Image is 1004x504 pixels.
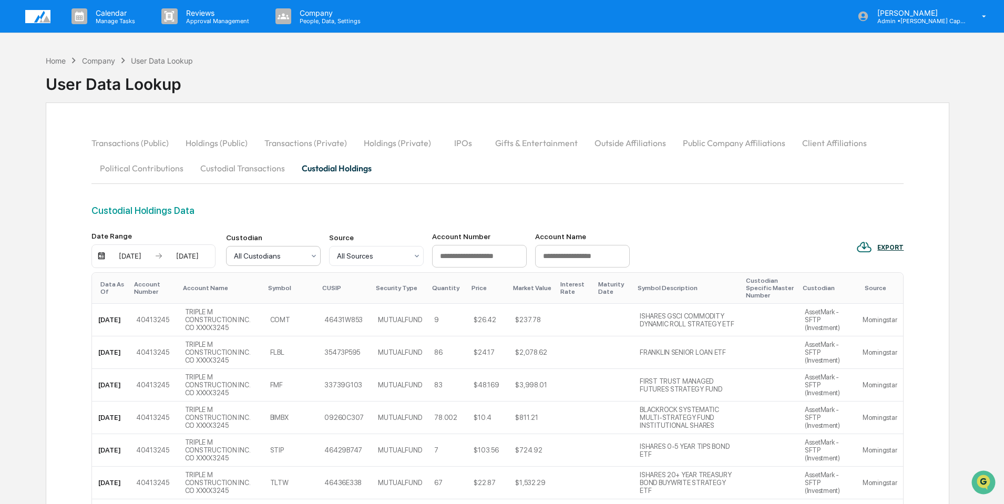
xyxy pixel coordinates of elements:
[74,178,127,186] a: Powered byPylon
[372,402,428,434] td: MUTUALFUND
[179,434,264,467] td: TRIPLE M CONSTRUCTION INC. CO XXXX3245
[291,8,366,17] p: Company
[264,402,319,434] td: BIMBX
[856,434,903,467] td: Morningstar
[165,252,210,260] div: [DATE]
[100,281,126,295] div: Data As Of
[856,336,903,369] td: Morningstar
[467,336,509,369] td: $24.17
[21,152,66,163] span: Data Lookup
[318,369,372,402] td: 33739G103
[467,467,509,499] td: $22.87
[322,284,367,292] div: CUSIP
[428,434,467,467] td: 7
[535,232,630,241] div: Account Name
[130,369,179,402] td: 40413245
[179,467,264,499] td: TRIPLE M CONSTRUCTION INC. CO XXXX3245
[46,66,193,94] div: User Data Lookup
[179,84,191,96] button: Start new chat
[179,369,264,402] td: TRIPLE M CONSTRUCTION INC. CO XXXX3245
[432,284,463,292] div: Quantity
[108,252,152,260] div: [DATE]
[264,304,319,336] td: COMT
[856,304,903,336] td: Morningstar
[92,369,130,402] td: [DATE]
[633,434,742,467] td: ISHARES 0-5 YEAR TIPS BOND ETF
[746,277,794,299] div: Custodian Specific Master Number
[293,156,380,181] button: Custodial Holdings
[6,148,70,167] a: 🔎Data Lookup
[318,304,372,336] td: 46431W853
[798,369,856,402] td: AssetMark - SFTP (Investment)
[130,467,179,499] td: 40413245
[36,80,172,91] div: Start new chat
[467,402,509,434] td: $10.4
[865,284,899,292] div: Source
[467,304,509,336] td: $26.42
[428,304,467,336] td: 9
[268,284,314,292] div: Symbol
[76,133,85,142] div: 🗄️
[92,304,130,336] td: [DATE]
[372,467,428,499] td: MUTUALFUND
[155,252,163,260] img: arrow right
[179,304,264,336] td: TRIPLE M CONSTRUCTION INC. CO XXXX3245
[92,402,130,434] td: [DATE]
[91,156,192,181] button: Political Contributions
[264,369,319,402] td: FMF
[428,369,467,402] td: 83
[798,304,856,336] td: AssetMark - SFTP (Investment)
[794,130,875,156] button: Client Affiliations
[92,336,130,369] td: [DATE]
[798,467,856,499] td: AssetMark - SFTP (Investment)
[355,130,439,156] button: Holdings (Private)
[97,252,106,260] img: calendar
[633,467,742,499] td: ISHARES 20+ YEAR TREASURY BOND BUYWRITE STRATEGY ETF
[372,434,428,467] td: MUTUALFUND
[11,80,29,99] img: 1746055101610-c473b297-6a78-478c-a979-82029cc54cd1
[856,369,903,402] td: Morningstar
[877,244,904,251] div: EXPORT
[509,336,556,369] td: $2,078.62
[513,284,552,292] div: Market Value
[598,281,629,295] div: Maturity Date
[432,232,527,241] div: Account Number
[560,281,590,295] div: Interest Rate
[869,17,967,25] p: Admin • [PERSON_NAME] Capital Management
[226,233,321,242] div: Custodian
[633,336,742,369] td: FRANKLIN SENIOR LOAN ETF
[130,434,179,467] td: 40413245
[633,369,742,402] td: FIRST TRUST MANAGED FUTURES STRATEGY FUND
[264,467,319,499] td: TLTW
[509,467,556,499] td: $1,532.29
[291,17,366,25] p: People, Data, Settings
[586,130,674,156] button: Outside Affiliations
[318,336,372,369] td: 35473P595
[467,369,509,402] td: $48.169
[21,132,68,143] span: Preclearance
[179,402,264,434] td: TRIPLE M CONSTRUCTION INC. CO XXXX3245
[91,232,216,240] div: Date Range
[130,336,179,369] td: 40413245
[178,8,254,17] p: Reviews
[130,402,179,434] td: 40413245
[87,8,140,17] p: Calendar
[92,467,130,499] td: [DATE]
[91,130,904,181] div: secondary tabs example
[27,48,173,59] input: Clear
[428,402,467,434] td: 78.002
[856,402,903,434] td: Morningstar
[487,130,586,156] button: Gifts & Entertainment
[372,369,428,402] td: MUTUALFUND
[329,233,424,242] div: Source
[633,304,742,336] td: ISHARES GSCI COMMODITY DYNAMIC ROLL STRATEGY ETF
[638,284,737,292] div: Symbol Description
[178,17,254,25] p: Approval Management
[264,336,319,369] td: FLBL
[970,469,999,498] iframe: Open customer support
[72,128,135,147] a: 🗄️Attestations
[91,130,177,156] button: Transactions (Public)
[439,130,487,156] button: IPOs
